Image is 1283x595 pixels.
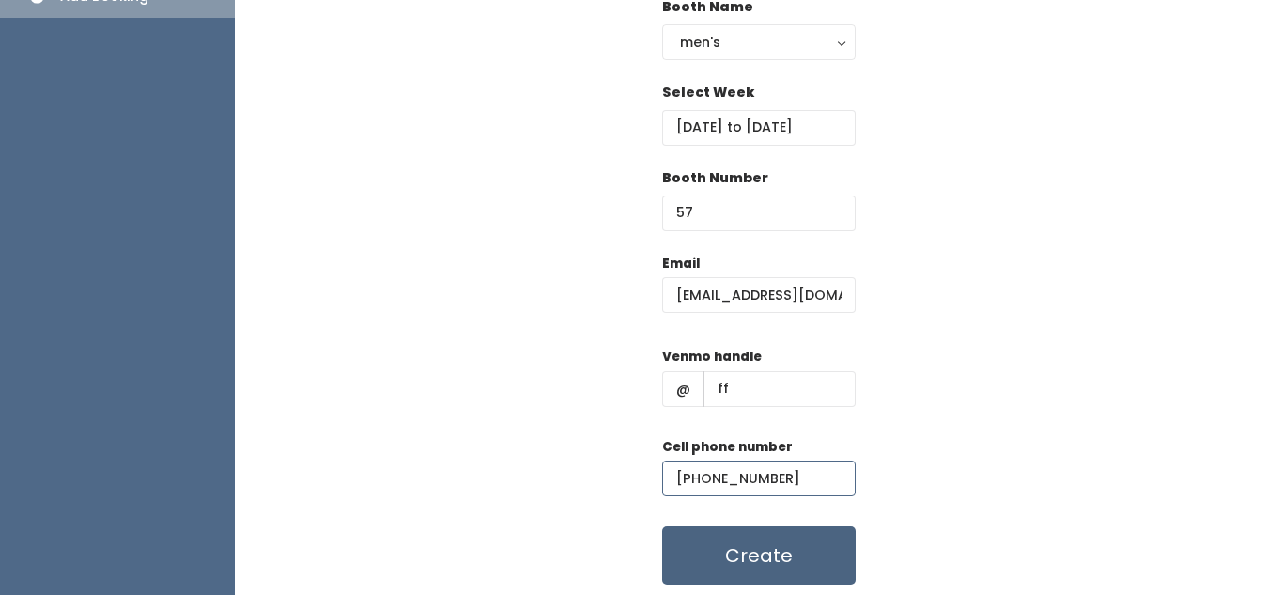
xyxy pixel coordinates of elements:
[662,277,856,313] input: @ .
[680,32,838,53] div: men's
[662,24,856,60] button: men's
[662,168,768,188] label: Booth Number
[662,526,856,585] button: Create
[662,438,793,457] label: Cell phone number
[662,196,856,231] input: Booth Number
[662,461,856,496] input: (___) ___-____
[662,83,754,102] label: Select Week
[662,348,762,367] label: Venmo handle
[662,371,704,407] span: @
[662,255,700,274] label: Email
[662,110,856,146] input: Select week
